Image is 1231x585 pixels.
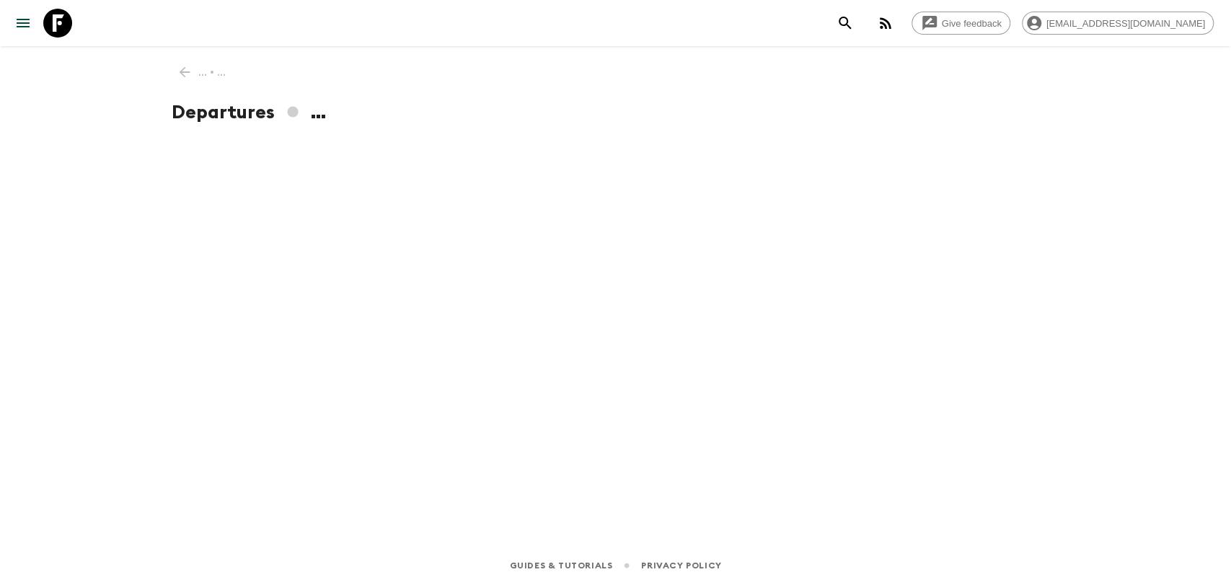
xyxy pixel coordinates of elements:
[912,12,1010,35] a: Give feedback
[641,558,721,573] a: Privacy Policy
[1022,12,1214,35] div: [EMAIL_ADDRESS][DOMAIN_NAME]
[934,18,1010,29] span: Give feedback
[831,9,860,38] button: search adventures
[172,98,1060,127] h1: Departures ...
[509,558,612,573] a: Guides & Tutorials
[1038,18,1213,29] span: [EMAIL_ADDRESS][DOMAIN_NAME]
[9,9,37,38] button: menu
